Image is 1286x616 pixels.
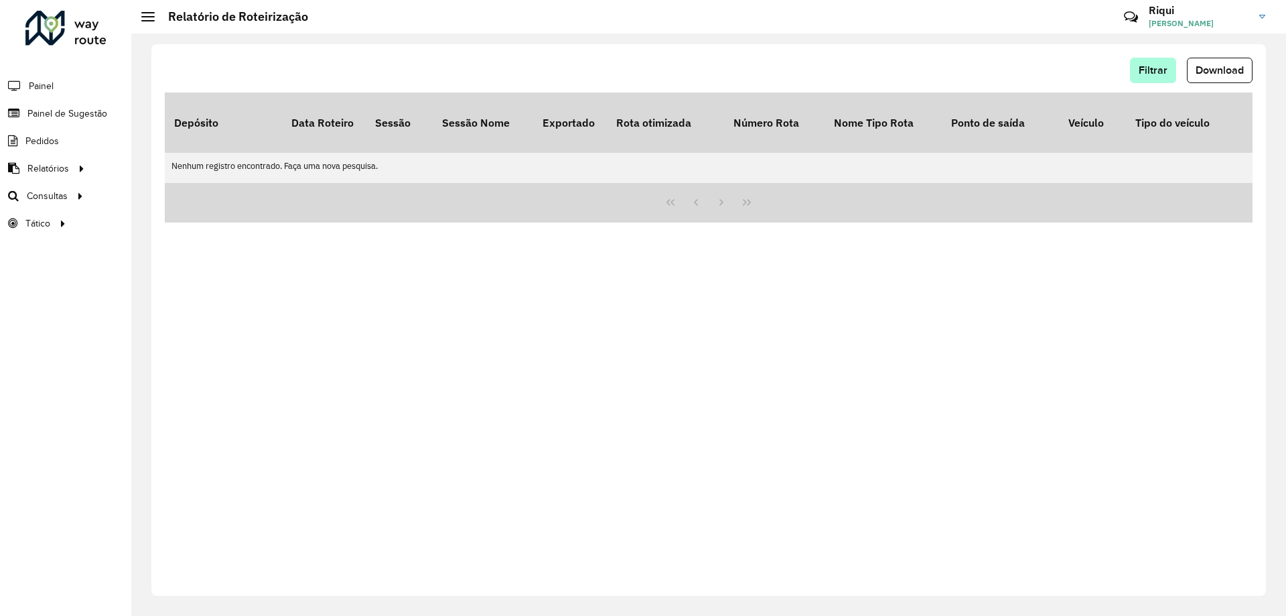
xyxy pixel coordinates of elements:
th: Rota otimizada [607,93,724,153]
th: Número Rota [724,93,825,153]
span: Painel de Sugestão [27,107,107,121]
th: Tipo do veículo [1126,93,1243,153]
th: Sessão [366,93,433,153]
span: Tático [25,217,50,231]
h2: Relatório de Roteirização [155,9,308,24]
span: Consultas [27,189,68,203]
span: [PERSON_NAME] [1149,17,1249,29]
span: Relatórios [27,162,69,176]
span: Filtrar [1139,64,1167,76]
th: Exportado [533,93,607,153]
span: Download [1196,64,1244,76]
h3: Riqui [1149,4,1249,17]
span: Painel [29,79,54,93]
th: Sessão Nome [433,93,533,153]
th: Nome Tipo Rota [825,93,942,153]
button: Download [1187,58,1253,83]
span: Pedidos [25,134,59,148]
th: Data Roteiro [282,93,366,153]
th: Veículo [1059,93,1126,153]
button: Filtrar [1130,58,1176,83]
th: Depósito [165,93,282,153]
a: Contato Rápido [1117,3,1145,32]
th: Ponto de saída [942,93,1059,153]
